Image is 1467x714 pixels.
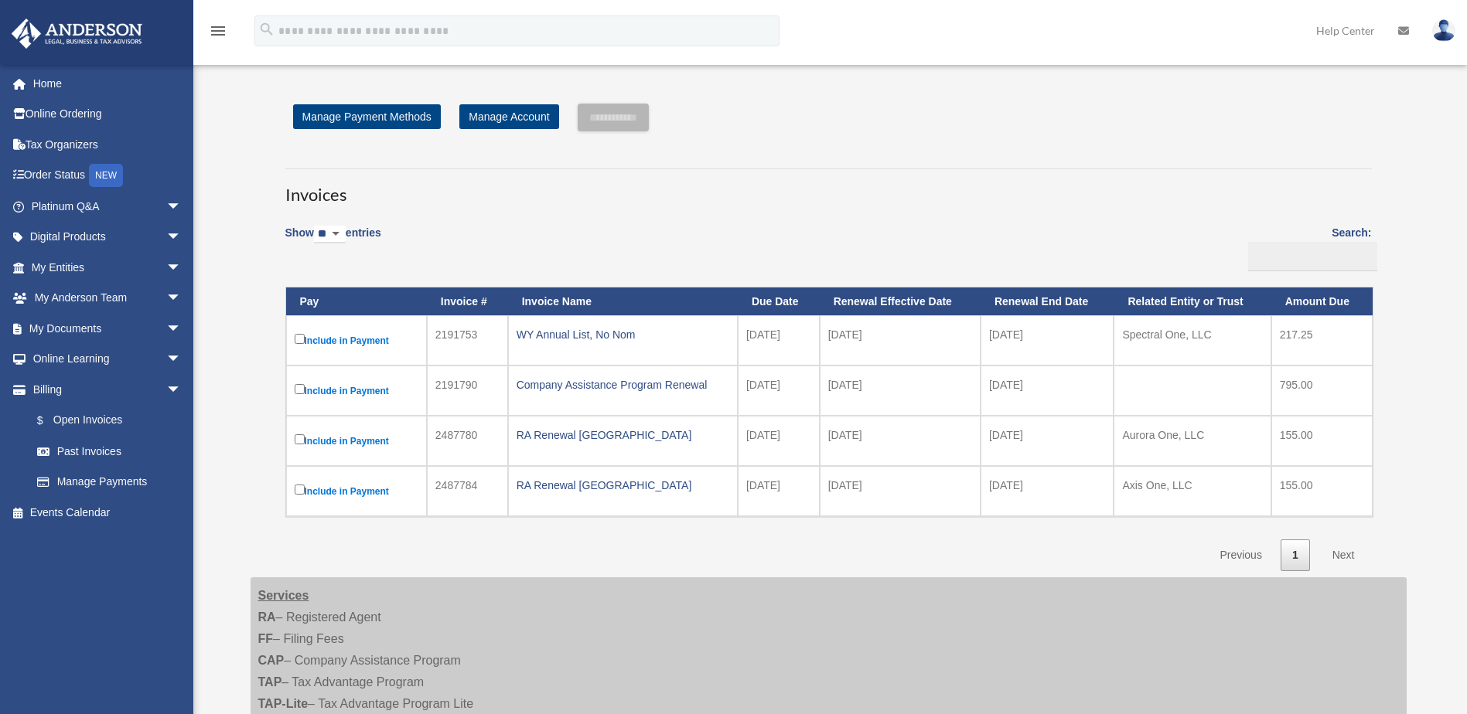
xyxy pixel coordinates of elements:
img: User Pic [1432,19,1455,42]
a: Home [11,68,205,99]
a: 1 [1281,539,1310,571]
select: Showentries [314,226,346,243]
label: Include in Payment [295,331,418,350]
div: RA Renewal [GEOGRAPHIC_DATA] [517,424,729,446]
span: arrow_drop_down [166,252,197,284]
div: NEW [89,164,123,187]
td: 217.25 [1271,315,1373,365]
a: Online Learningarrow_drop_down [11,344,205,375]
th: Pay: activate to sort column descending [286,287,427,316]
img: Anderson Advisors Platinum Portal [7,19,147,49]
input: Search: [1248,242,1377,271]
td: [DATE] [981,416,1114,466]
td: [DATE] [738,416,820,466]
a: Next [1321,539,1366,571]
td: 2487780 [427,416,508,466]
td: 155.00 [1271,416,1373,466]
input: Include in Payment [295,484,305,495]
div: Company Assistance Program Renewal [517,374,729,396]
span: arrow_drop_down [166,313,197,345]
span: arrow_drop_down [166,374,197,406]
td: [DATE] [981,315,1114,365]
span: arrow_drop_down [166,222,197,253]
a: Billingarrow_drop_down [11,374,197,405]
th: Due Date: activate to sort column ascending [738,287,820,316]
strong: CAP [258,654,285,667]
td: Axis One, LLC [1114,466,1271,516]
a: Events Calendar [11,497,205,528]
div: RA Renewal [GEOGRAPHIC_DATA] [517,474,729,496]
th: Related Entity or Trust: activate to sort column ascending [1114,287,1271,316]
td: 795.00 [1271,365,1373,416]
td: 2487784 [427,466,508,516]
a: Online Ordering [11,99,205,130]
h3: Invoices [285,168,1372,207]
td: [DATE] [738,466,820,516]
td: [DATE] [981,466,1114,516]
a: Manage Payment Methods [293,104,441,129]
a: Previous [1208,539,1273,571]
label: Show entries [285,223,381,259]
a: My Entitiesarrow_drop_down [11,252,205,283]
td: [DATE] [820,466,981,516]
strong: Services [258,589,309,602]
a: My Documentsarrow_drop_down [11,313,205,344]
label: Include in Payment [295,481,418,501]
strong: TAP-Lite [258,697,309,710]
div: WY Annual List, No Nom [517,324,729,345]
i: search [258,21,275,38]
a: Manage Payments [22,467,197,498]
a: Manage Account [459,104,558,129]
span: arrow_drop_down [166,191,197,223]
i: menu [209,22,227,40]
label: Include in Payment [295,381,418,400]
th: Invoice Name: activate to sort column ascending [508,287,738,316]
th: Amount Due: activate to sort column ascending [1271,287,1373,316]
td: [DATE] [820,365,981,416]
td: [DATE] [738,315,820,365]
th: Renewal Effective Date: activate to sort column ascending [820,287,981,316]
td: Aurora One, LLC [1114,416,1271,466]
td: 2191790 [427,365,508,416]
span: arrow_drop_down [166,344,197,376]
strong: RA [258,610,276,624]
td: [DATE] [738,365,820,416]
a: menu [209,27,227,40]
label: Search: [1243,223,1372,271]
td: [DATE] [981,365,1114,416]
a: Tax Organizers [11,129,205,160]
strong: TAP [258,675,282,688]
a: Past Invoices [22,436,197,467]
td: 2191753 [427,315,508,365]
input: Include in Payment [295,384,305,394]
td: 155.00 [1271,466,1373,516]
input: Include in Payment [295,334,305,344]
td: [DATE] [820,315,981,365]
a: My Anderson Teamarrow_drop_down [11,283,205,314]
a: $Open Invoices [22,405,189,437]
input: Include in Payment [295,434,305,444]
label: Include in Payment [295,431,418,450]
td: [DATE] [820,416,981,466]
a: Platinum Q&Aarrow_drop_down [11,191,205,222]
a: Digital Productsarrow_drop_down [11,222,205,253]
td: Spectral One, LLC [1114,315,1271,365]
th: Invoice #: activate to sort column ascending [427,287,508,316]
span: arrow_drop_down [166,283,197,314]
span: $ [46,411,53,430]
th: Renewal End Date: activate to sort column ascending [981,287,1114,316]
strong: FF [258,632,274,645]
a: Order StatusNEW [11,160,205,192]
